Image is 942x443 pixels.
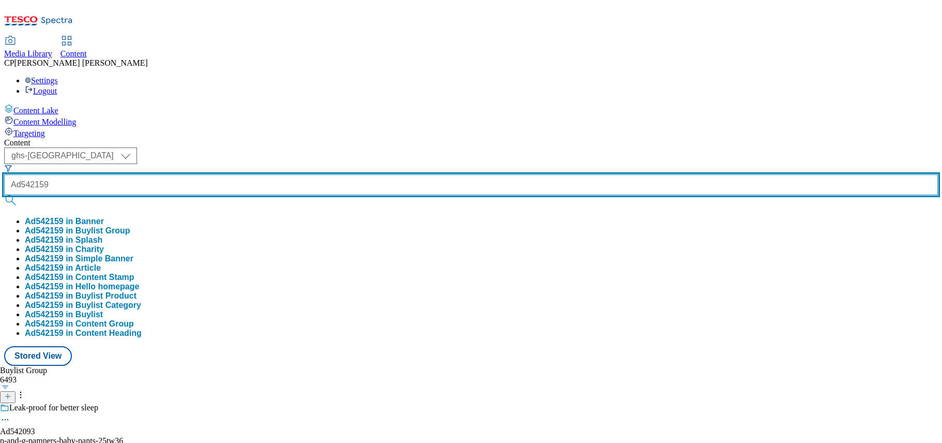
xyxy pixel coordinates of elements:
[25,245,104,254] button: Ad542159 in Charity
[4,115,938,127] a: Content Modelling
[25,319,134,329] div: Ad542159 in
[75,273,134,282] span: Content Stamp
[25,310,103,319] button: Ad542159 in Buylist
[75,301,141,309] span: Buylist Category
[13,106,58,115] span: Content Lake
[25,226,130,235] button: Ad542159 in Buylist Group
[25,273,134,282] div: Ad542159 in
[4,104,938,115] a: Content Lake
[25,76,58,85] a: Settings
[4,346,72,366] button: Stored View
[25,319,134,329] button: Ad542159 in Content Group
[25,86,57,95] a: Logout
[25,245,104,254] div: Ad542159 in
[4,49,52,58] span: Media Library
[25,301,141,310] div: Ad542159 in
[13,129,45,138] span: Targeting
[14,58,148,67] span: [PERSON_NAME] [PERSON_NAME]
[4,37,52,58] a: Media Library
[4,174,938,195] input: Search
[4,138,938,147] div: Content
[75,245,104,254] span: Charity
[25,301,141,310] button: Ad542159 in Buylist Category
[4,164,12,172] svg: Search Filters
[25,217,104,226] button: Ad542159 in Banner
[60,37,87,58] a: Content
[25,291,136,301] button: Ad542159 in Buylist Product
[25,254,133,263] button: Ad542159 in Simple Banner
[25,263,101,273] button: Ad542159 in Article
[25,226,130,235] div: Ad542159 in
[25,235,102,245] button: Ad542159 in Splash
[25,329,142,338] button: Ad542159 in Content Heading
[75,319,134,328] span: Content Group
[25,273,134,282] button: Ad542159 in Content Stamp
[13,117,76,126] span: Content Modelling
[9,403,98,412] div: Leak-proof for better sleep
[60,49,87,58] span: Content
[25,282,139,291] button: Ad542159 in Hello homepage
[75,226,130,235] span: Buylist Group
[4,58,14,67] span: CP
[4,127,938,138] a: Targeting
